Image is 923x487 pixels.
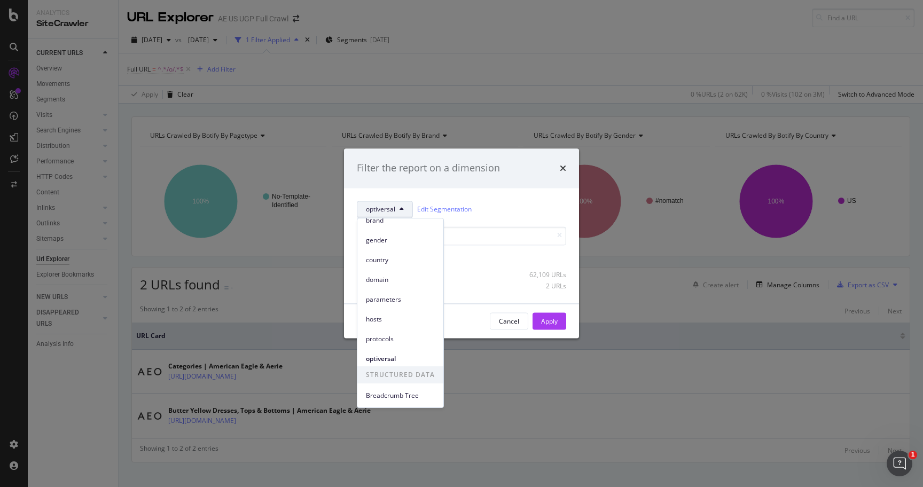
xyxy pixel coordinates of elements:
[366,315,435,324] span: hosts
[357,201,413,218] button: optiversal
[357,366,443,383] span: STRUCTURED DATA
[366,235,435,245] span: gender
[366,354,435,364] span: optiversal
[357,226,566,245] input: Search
[514,270,566,279] div: 62,109 URLs
[887,451,912,476] iframe: Intercom live chat
[533,313,566,330] button: Apply
[366,334,435,344] span: protocols
[560,161,566,175] div: times
[366,275,435,285] span: domain
[366,216,435,225] span: brand
[357,254,566,263] div: Select all data available
[514,281,566,290] div: 2 URLs
[344,148,579,338] div: modal
[490,313,528,330] button: Cancel
[499,317,519,326] div: Cancel
[366,295,435,304] span: parameters
[909,451,917,459] span: 1
[541,317,558,326] div: Apply
[366,205,395,214] span: optiversal
[417,204,472,215] a: Edit Segmentation
[366,391,435,400] span: Breadcrumb Tree
[366,255,435,265] span: country
[357,161,500,175] div: Filter the report on a dimension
